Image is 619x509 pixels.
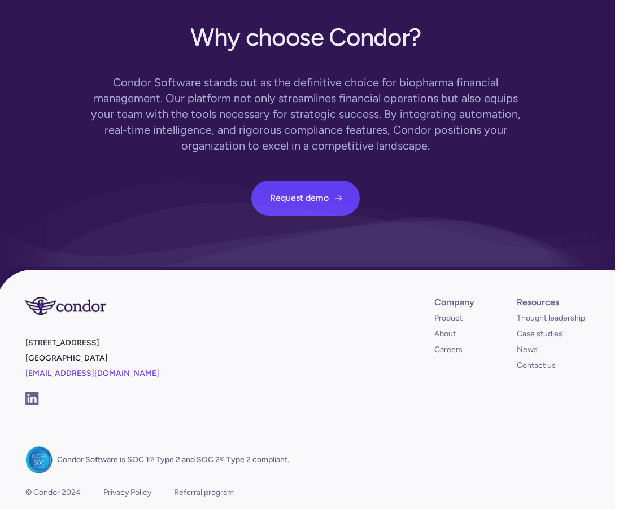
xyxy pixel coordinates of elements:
p: [STREET_ADDRESS] [GEOGRAPHIC_DATA] [25,335,301,381]
a: Contact us [517,360,556,371]
a: Product [434,313,463,324]
a: Careers [434,344,463,356]
p: Condor Software is SOC 1® Type 2 and SOC 2® Type 2 compliant. [57,454,289,466]
a: Referral program [174,487,234,498]
a: News [517,344,538,356]
a: [EMAIL_ADDRESS][DOMAIN_NAME] [25,368,159,378]
a: About [434,328,456,340]
h2: Why choose Condor? [190,17,421,53]
a: Thought leadership [517,313,585,324]
span:  [334,194,343,203]
div: Condor Software stands out as the definitive choice for biopharma financial management. Our platf... [89,74,522,153]
div: Company [434,297,474,308]
a: Request demo [251,181,360,216]
a: Privacy Policy [103,487,151,498]
div: Resources [517,297,559,308]
div: © Condor 2024 [25,487,81,498]
a: Case studies [517,328,563,340]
